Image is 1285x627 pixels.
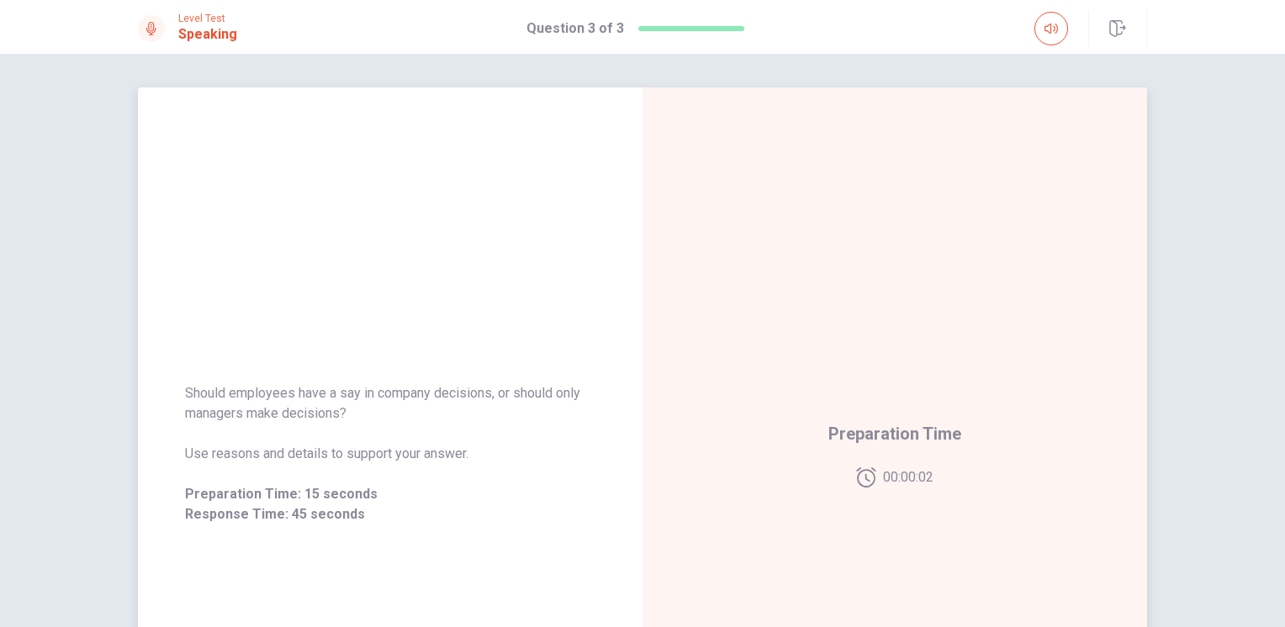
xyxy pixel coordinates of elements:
[178,24,237,45] h1: Speaking
[185,444,595,464] span: Use reasons and details to support your answer.
[883,467,933,487] span: 00:00:02
[526,18,624,39] h1: Question 3 of 3
[828,420,961,447] span: Preparation Time
[185,383,595,424] span: Should employees have a say in company decisions, or should only managers make decisions?
[185,484,595,504] span: Preparation Time: 15 seconds
[185,504,595,524] span: Response Time: 45 seconds
[178,13,237,24] span: Level Test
